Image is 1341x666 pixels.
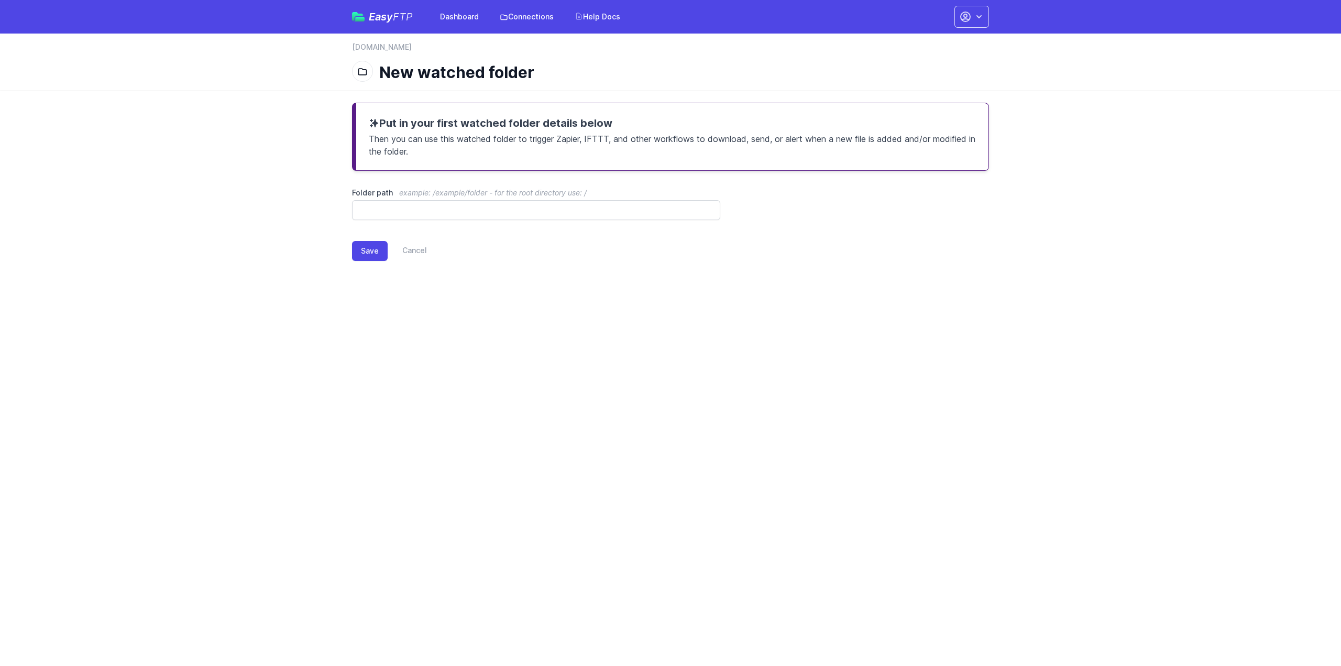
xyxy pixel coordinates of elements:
[352,241,388,261] button: Save
[352,42,412,52] a: [DOMAIN_NAME]
[352,188,720,198] label: Folder path
[493,7,560,26] a: Connections
[352,12,413,22] a: EasyFTP
[434,7,485,26] a: Dashboard
[352,42,989,59] nav: Breadcrumb
[399,188,587,197] span: example: /example/folder - for the root directory use: /
[393,10,413,23] span: FTP
[369,116,976,130] h3: Put in your first watched folder details below
[379,63,981,82] h1: New watched folder
[369,130,976,158] p: Then you can use this watched folder to trigger Zapier, IFTTT, and other workflows to download, s...
[388,241,427,261] a: Cancel
[369,12,413,22] span: Easy
[352,12,365,21] img: easyftp_logo.png
[568,7,626,26] a: Help Docs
